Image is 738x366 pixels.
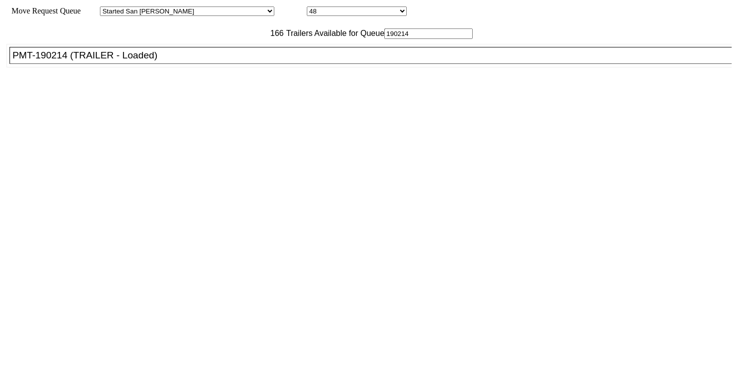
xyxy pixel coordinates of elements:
[284,29,385,37] span: Trailers Available for Queue
[265,29,284,37] span: 166
[12,50,738,61] div: PMT-190214 (TRAILER - Loaded)
[384,28,473,39] input: Filter Available Trailers
[6,6,81,15] span: Move Request Queue
[276,6,305,15] span: Location
[82,6,98,15] span: Area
